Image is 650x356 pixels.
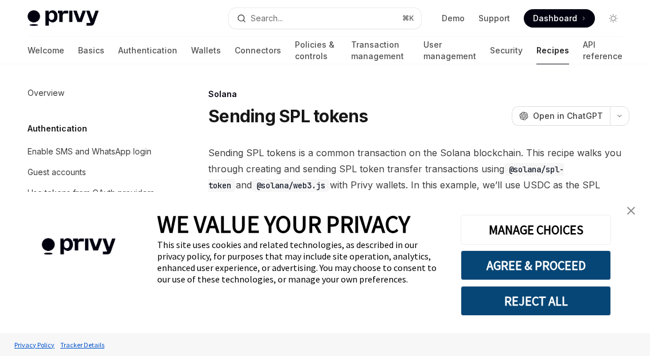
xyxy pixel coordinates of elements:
[235,37,281,64] a: Connectors
[157,239,443,285] div: This site uses cookies and related technologies, as described in our privacy policy, for purposes...
[533,110,603,122] span: Open in ChatGPT
[18,183,165,203] a: Use tokens from OAuth providers
[490,37,523,64] a: Security
[295,37,337,64] a: Policies & controls
[28,165,86,179] div: Guest accounts
[461,286,611,316] button: REJECT ALL
[157,209,410,239] span: WE VALUE YOUR PRIVACY
[208,106,368,126] h1: Sending SPL tokens
[28,145,151,158] div: Enable SMS and WhatsApp login
[402,14,414,23] span: ⌘ K
[78,37,104,64] a: Basics
[512,106,610,126] button: Open in ChatGPT
[17,222,140,272] img: company logo
[28,122,87,136] h5: Authentication
[28,186,154,200] div: Use tokens from OAuth providers
[423,37,476,64] a: User management
[57,335,107,355] a: Tracker Details
[28,86,64,100] div: Overview
[18,141,165,162] a: Enable SMS and WhatsApp login
[461,215,611,245] button: MANAGE CHOICES
[351,37,410,64] a: Transaction management
[627,207,635,215] img: close banner
[251,11,283,25] div: Search...
[604,9,622,28] button: Toggle dark mode
[208,145,629,209] span: Sending SPL tokens is a common transaction on the Solana blockchain. This recipe walks you throug...
[11,335,57,355] a: Privacy Policy
[229,8,421,29] button: Open search
[18,162,165,183] a: Guest accounts
[252,179,330,192] code: @solana/web3.js
[191,37,221,64] a: Wallets
[28,10,99,26] img: light logo
[442,13,465,24] a: Demo
[461,250,611,280] button: AGREE & PROCEED
[208,88,629,100] div: Solana
[478,13,510,24] a: Support
[28,37,64,64] a: Welcome
[533,13,577,24] span: Dashboard
[18,83,165,103] a: Overview
[583,37,622,64] a: API reference
[620,199,643,222] a: close banner
[524,9,595,28] a: Dashboard
[118,37,177,64] a: Authentication
[536,37,569,64] a: Recipes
